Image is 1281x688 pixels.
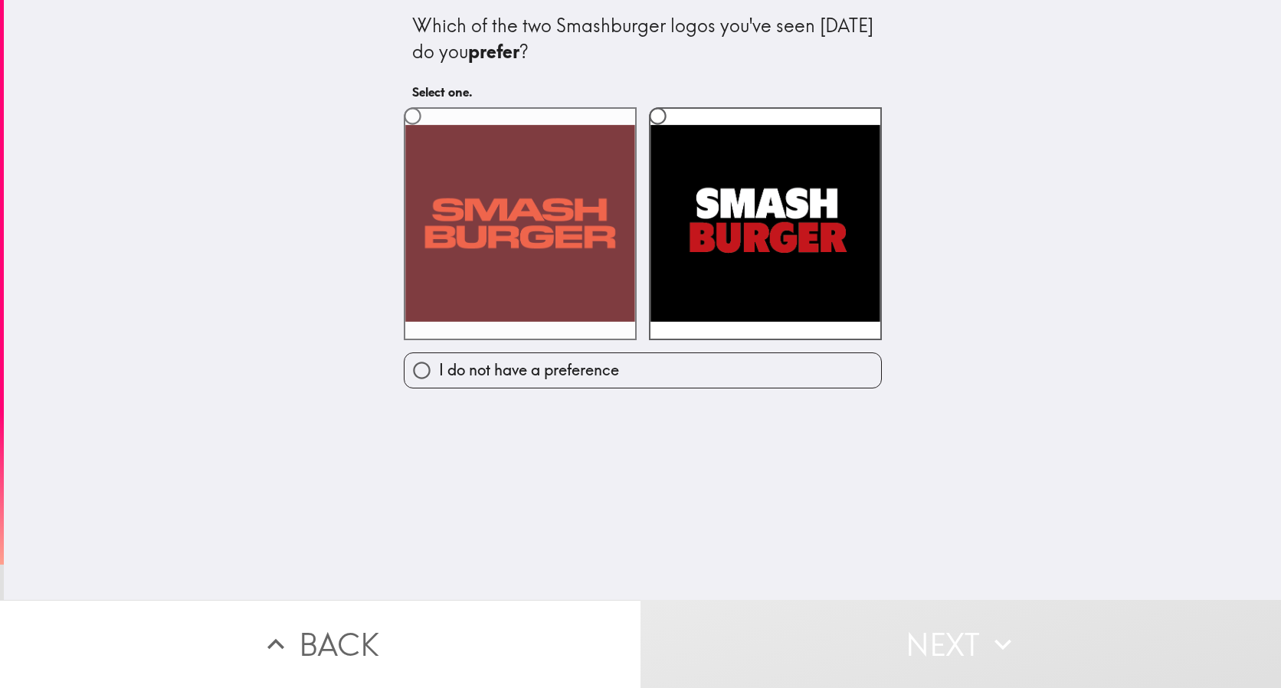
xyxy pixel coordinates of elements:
button: Next [640,600,1281,688]
h6: Select one. [412,84,873,100]
b: prefer [468,40,519,63]
span: I do not have a preference [439,359,619,381]
button: I do not have a preference [405,353,881,388]
div: Which of the two Smashburger logos you've seen [DATE] do you ? [412,13,873,64]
